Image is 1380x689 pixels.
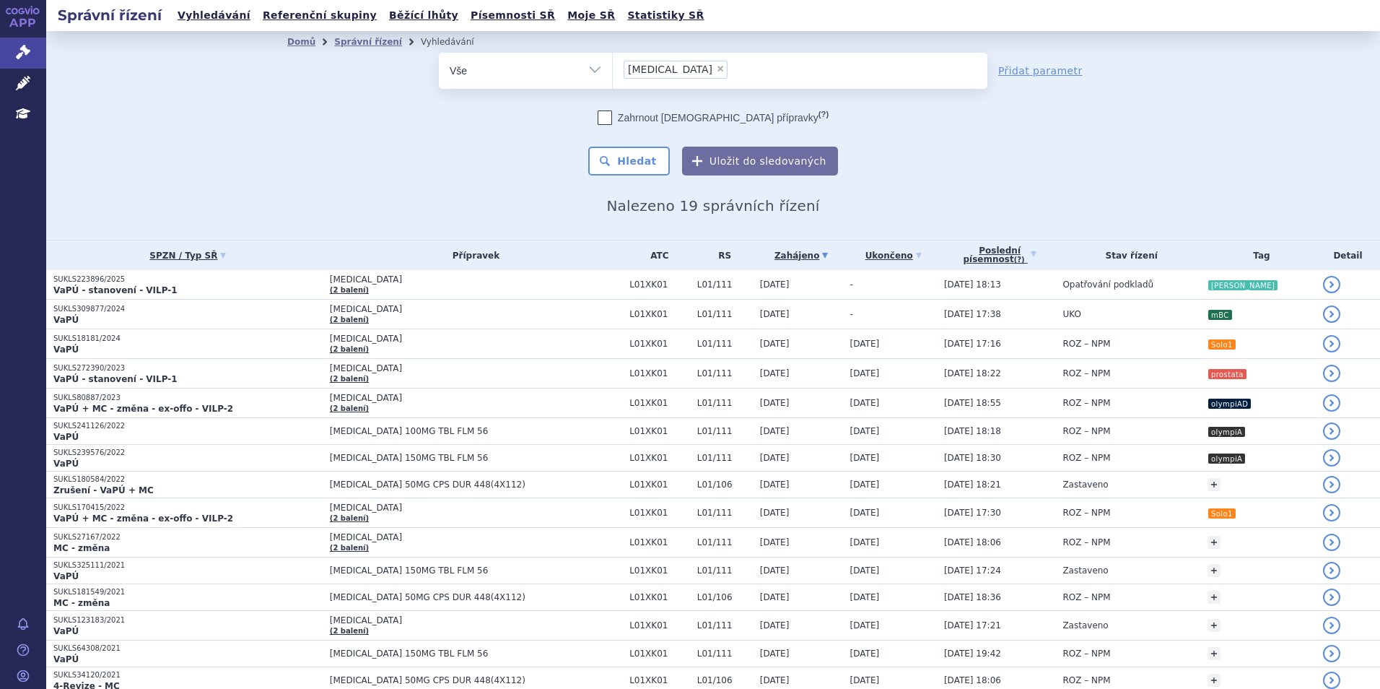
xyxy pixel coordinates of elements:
span: L01XK01 [629,620,690,630]
span: [MEDICAL_DATA] [628,64,712,74]
span: L01XK01 [629,309,690,319]
span: L01XK01 [629,426,690,436]
strong: VaPÚ + MC - změna - ex-offo - VILP-2 [53,404,233,414]
span: [MEDICAL_DATA] 150MG TBL FLM 56 [330,565,622,576]
a: detail [1323,672,1340,689]
span: L01/111 [697,508,753,518]
a: (2 balení) [330,286,369,294]
strong: MC - změna [53,598,110,608]
a: Moje SŘ [563,6,619,25]
span: L01/111 [697,453,753,463]
th: Tag [1200,240,1316,270]
a: Zahájeno [760,246,843,266]
span: L01XK01 [629,480,690,490]
span: [DATE] 18:13 [944,279,1001,290]
span: [DATE] [760,426,790,436]
p: SUKLS325111/2021 [53,560,323,571]
span: [DATE] [760,675,790,685]
span: [MEDICAL_DATA] 50MG CPS DUR 448(4X112) [330,480,622,490]
a: Vyhledávání [173,6,255,25]
p: SUKLS223896/2025 [53,274,323,285]
a: + [1207,619,1220,632]
a: detail [1323,589,1340,606]
span: L01/111 [697,620,753,630]
span: [DATE] [850,508,880,518]
span: [DATE] [760,620,790,630]
a: detail [1323,335,1340,352]
span: L01/111 [697,368,753,378]
span: [MEDICAL_DATA] 150MG TBL FLM 56 [330,649,622,659]
span: L01/111 [697,309,753,319]
strong: VaPÚ [53,571,79,581]
p: SUKLS170415/2022 [53,503,323,513]
span: [DATE] [760,480,790,490]
abbr: (?) [818,110,829,119]
a: (2 balení) [330,404,369,412]
span: [DATE] [760,649,790,659]
span: L01/111 [697,279,753,290]
span: ROZ – NPM [1062,675,1110,685]
a: Domů [287,37,315,47]
th: RS [690,240,753,270]
span: [DATE] [760,453,790,463]
span: L01XK01 [629,339,690,349]
span: [DATE] 18:30 [944,453,1001,463]
span: [DATE] [760,508,790,518]
span: [MEDICAL_DATA] 50MG CPS DUR 448(4X112) [330,592,622,602]
span: ROZ – NPM [1062,537,1110,547]
span: L01/106 [697,592,753,602]
button: Uložit do sledovaných [682,147,838,175]
p: SUKLS272390/2023 [53,363,323,373]
strong: VaPÚ - stanovení - VILP-1 [53,374,178,384]
span: ROZ – NPM [1062,592,1110,602]
strong: VaPÚ [53,432,79,442]
span: [MEDICAL_DATA] 100MG TBL FLM 56 [330,426,622,436]
input: [MEDICAL_DATA] [732,60,740,78]
span: [DATE] [850,339,880,349]
span: [DATE] 17:38 [944,309,1001,319]
a: Běžící lhůty [385,6,463,25]
a: Ukončeno [850,246,937,266]
span: [MEDICAL_DATA] [330,304,622,314]
a: detail [1323,617,1340,634]
span: L01XK01 [629,279,690,290]
p: SUKLS80887/2023 [53,393,323,403]
span: ROZ – NPM [1062,426,1110,436]
a: Poslednípísemnost(?) [944,240,1055,270]
a: + [1207,647,1220,660]
a: Správní řízení [334,37,402,47]
p: SUKLS34120/2021 [53,670,323,680]
span: [MEDICAL_DATA] [330,532,622,542]
span: ROZ – NPM [1062,508,1110,518]
span: L01XK01 [629,649,690,659]
strong: VaPÚ [53,654,79,664]
span: [MEDICAL_DATA] [330,615,622,625]
li: Vyhledávání [421,31,493,53]
a: detail [1323,562,1340,579]
a: detail [1323,645,1340,662]
span: [DATE] 17:24 [944,565,1001,576]
span: [DATE] [850,537,880,547]
a: Přidat parametr [998,64,1083,78]
span: [DATE] [760,398,790,408]
p: SUKLS181549/2021 [53,587,323,597]
a: detail [1323,394,1340,412]
a: detail [1323,476,1340,493]
strong: VaPÚ + MC - změna - ex-offo - VILP-2 [53,513,233,524]
strong: VaPÚ [53,626,79,636]
span: L01XK01 [629,368,690,378]
a: + [1207,674,1220,687]
span: [DATE] 18:06 [944,675,1001,685]
a: detail [1323,449,1340,467]
span: L01XK01 [629,453,690,463]
a: (2 balení) [330,345,369,353]
span: [DATE] [850,426,880,436]
a: detail [1323,365,1340,382]
a: (2 balení) [330,627,369,635]
span: L01/111 [697,649,753,659]
span: L01XK01 [629,592,690,602]
span: [MEDICAL_DATA] [330,503,622,513]
a: Statistiky SŘ [623,6,708,25]
a: Referenční skupiny [258,6,381,25]
span: [DATE] [760,279,790,290]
